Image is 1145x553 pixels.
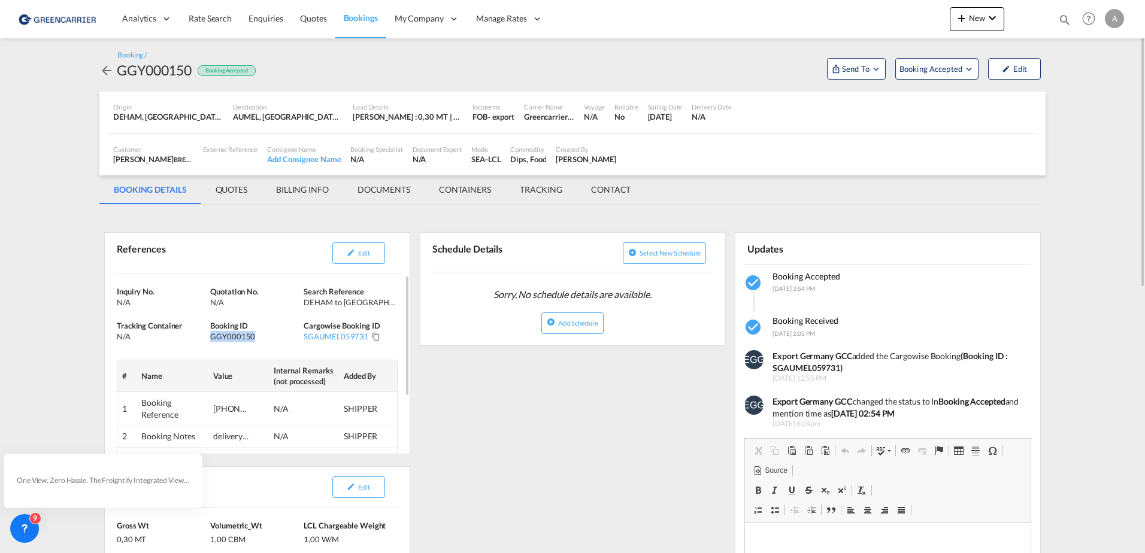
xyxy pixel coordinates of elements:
[210,521,262,530] span: Volumetric_Wt
[577,175,645,204] md-tab-item: CONTACT
[750,443,767,458] a: Cut (Ctrl+X)
[267,154,341,165] div: Add Consignee Name
[914,443,931,458] a: Unlink
[744,238,885,259] div: Updates
[831,408,895,418] b: [DATE] 02:54 PM
[113,154,193,165] div: [PERSON_NAME]
[783,482,800,498] a: Underline (Ctrl+U)
[1079,8,1099,29] span: Help
[767,502,783,518] a: Insert/Remove Bulleted List
[117,426,137,448] td: 2
[304,287,364,296] span: Search Reference
[113,111,223,122] div: DEHAM, Hamburg, Germany, Western Europe, Europe
[817,443,834,458] a: Paste from Word
[471,154,501,165] div: SEA-LCL
[750,502,767,518] a: Insert/Remove Numbered List
[1002,65,1010,73] md-icon: icon-pencil
[343,175,425,204] md-tab-item: DOCUMENTS
[897,443,914,458] a: Link (Ctrl+K)
[117,50,147,60] div: Booking /
[692,111,732,122] div: N/A
[99,60,117,80] div: icon-arrow-left
[988,58,1041,80] button: icon-pencilEdit
[344,13,378,23] span: Bookings
[628,248,637,257] md-icon: icon-plus-circle
[1105,9,1124,28] div: A
[137,360,208,391] th: Name
[773,330,815,337] span: [DATE] 2:05 PM
[984,443,1001,458] a: Insert Special Character
[353,102,463,111] div: Load Details
[623,242,706,264] button: icon-plus-circleSelect new schedule
[233,111,343,122] div: AUMEL, Melbourne, Australia, Oceania, Oceania
[210,321,248,330] span: Booking ID
[99,175,201,204] md-tab-item: BOOKING DETAILS
[783,443,800,458] a: Paste (Ctrl+V)
[773,271,840,281] span: Booking Accepted
[817,482,834,498] a: Subscript
[372,332,380,341] md-icon: Click to Copy
[773,285,815,292] span: [DATE] 2:54 PM
[556,145,616,154] div: Created By
[201,175,262,204] md-tab-item: QUOTES
[274,403,310,415] div: N/A
[853,482,870,498] a: Remove Format
[744,274,764,293] md-icon: icon-checkbox-marked-circle
[395,13,444,25] span: My Company
[744,318,764,337] md-icon: icon-checkbox-marked-circle
[750,463,790,478] a: Source
[556,154,616,165] div: Stephanie Bomberg
[350,154,402,165] div: N/A
[985,11,999,25] md-icon: icon-chevron-down
[122,13,156,25] span: Analytics
[767,482,783,498] a: Italic (Ctrl+I)
[189,13,232,23] span: Rate Search
[339,448,397,481] td: SHIPPER
[114,238,255,269] div: References
[899,63,964,75] span: Booking Accepted
[773,396,852,406] b: Export Germany GCC
[558,319,598,327] span: Add Schedule
[773,315,838,326] span: Booking Received
[584,111,605,122] div: N/A
[476,13,527,25] span: Manage Rates
[950,443,967,458] a: Table
[895,58,979,80] button: Open demo menu
[347,482,355,491] md-icon: icon-pencil
[210,331,301,342] div: GGY000150
[12,12,274,25] body: Editor, editor2
[472,102,514,111] div: Incoterms
[429,238,570,267] div: Schedule Details
[262,175,343,204] md-tab-item: BILLING INFO
[339,392,397,426] td: SHIPPER
[1058,13,1071,31] div: icon-magnify
[893,502,910,518] a: Justify
[425,175,505,204] md-tab-item: CONTAINERS
[300,13,326,23] span: Quotes
[763,466,787,476] span: Source
[1079,8,1105,30] div: Help
[210,297,301,308] div: N/A
[113,145,193,154] div: Customer
[18,5,99,32] img: 1378a7308afe11ef83610d9e779c6b34.png
[773,419,1022,429] span: [DATE] 6:24pm
[174,154,220,164] span: BRELOG GMBH
[955,11,969,25] md-icon: icon-plus 400-fg
[834,482,850,498] a: Superscript
[339,426,397,448] td: SHIPPER
[931,443,947,458] a: Anchor
[524,102,574,111] div: Carrier Name
[487,111,514,122] div: - export
[274,430,310,442] div: N/A
[547,318,555,326] md-icon: icon-plus-circle
[767,443,783,458] a: Copy (Ctrl+C)
[773,350,1022,373] div: added the Cargowise Booking
[213,430,249,442] div: delivery from 15.10.25 on
[510,145,546,154] div: Commodity
[873,443,894,458] a: Spell Check As You Type
[584,102,605,111] div: Voyage
[648,111,683,122] div: 18 Oct 2025
[853,443,870,458] a: Redo (Ctrl+Y)
[249,13,283,23] span: Enquiries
